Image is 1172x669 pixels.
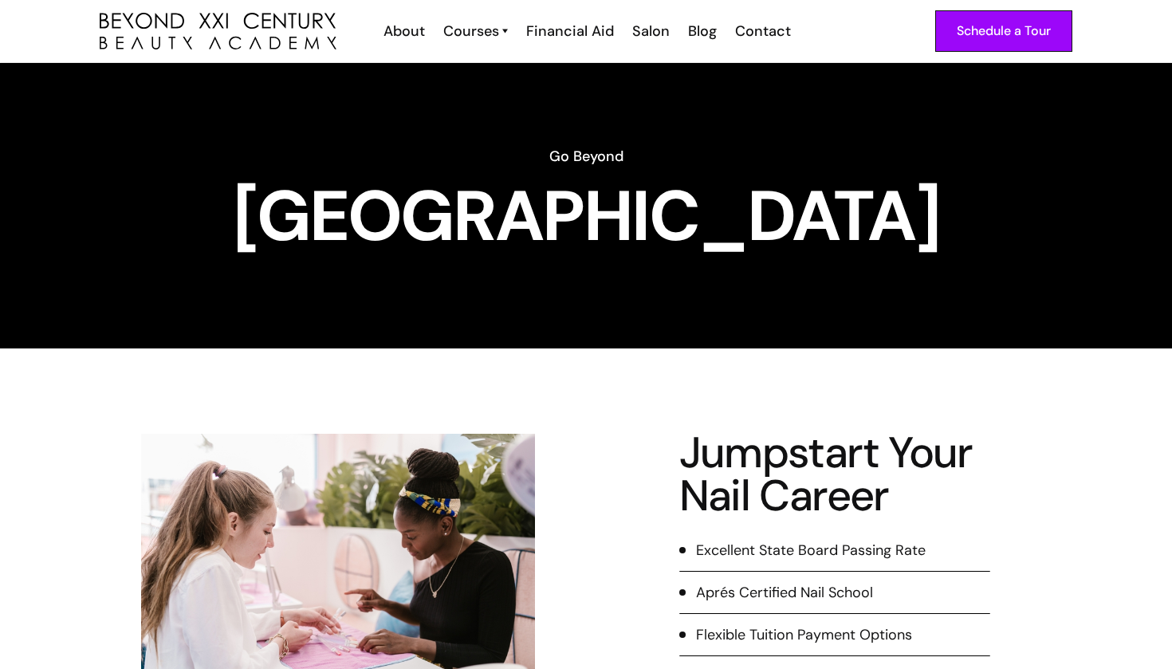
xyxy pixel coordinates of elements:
[696,582,873,603] div: Aprés Certified Nail School
[957,21,1051,41] div: Schedule a Tour
[100,13,336,50] a: home
[688,21,717,41] div: Blog
[696,540,926,561] div: Excellent State Board Passing Rate
[622,21,678,41] a: Salon
[735,21,791,41] div: Contact
[678,21,725,41] a: Blog
[373,21,433,41] a: About
[100,13,336,50] img: beyond 21st century beauty academy logo
[725,21,799,41] a: Contact
[696,624,912,645] div: Flexible Tuition Payment Options
[935,10,1072,52] a: Schedule a Tour
[516,21,622,41] a: Financial Aid
[233,171,939,262] strong: [GEOGRAPHIC_DATA]
[100,146,1072,167] h6: Go Beyond
[526,21,614,41] div: Financial Aid
[443,21,499,41] div: Courses
[679,431,990,517] h2: Jumpstart Your Nail Career
[632,21,670,41] div: Salon
[383,21,425,41] div: About
[443,21,508,41] a: Courses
